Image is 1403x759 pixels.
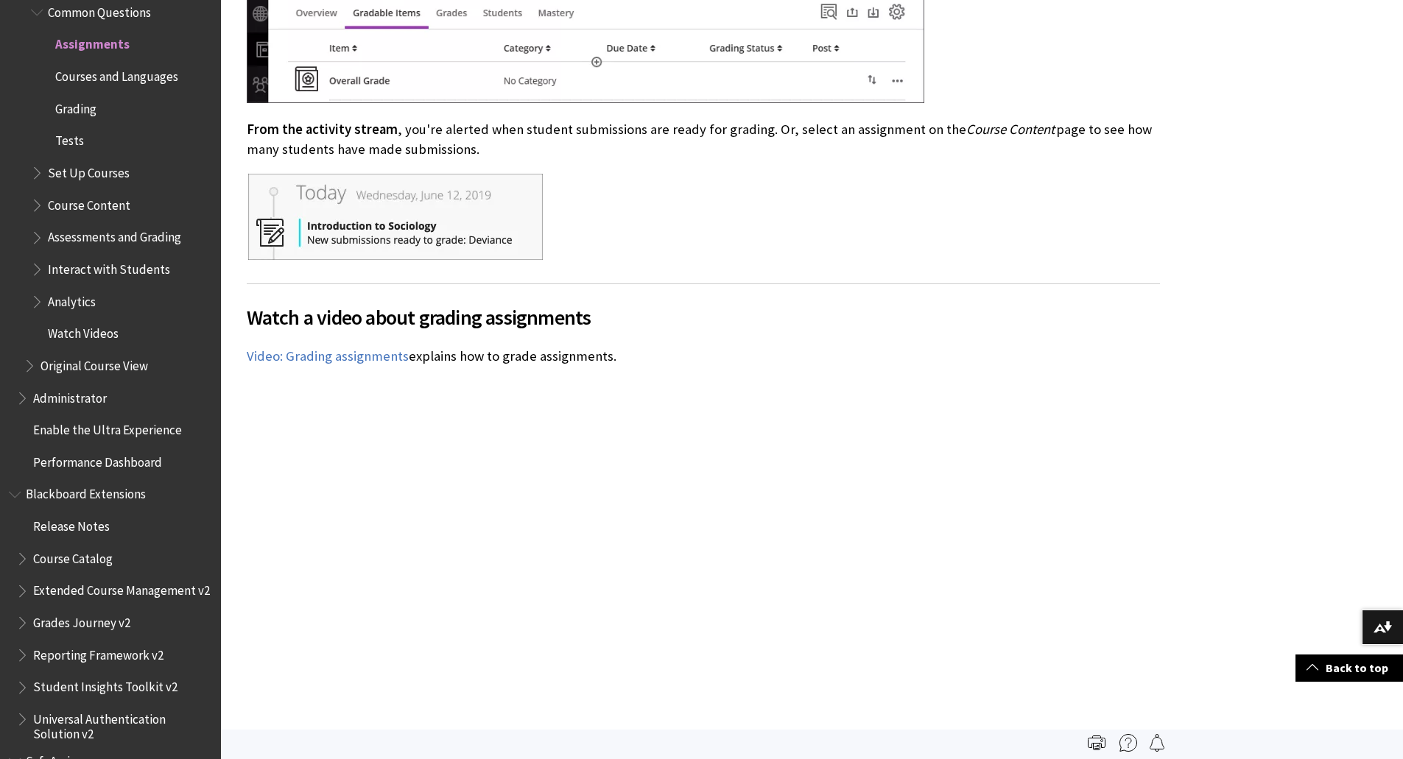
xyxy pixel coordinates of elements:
span: From the activity stream [247,121,398,138]
span: Grades Journey v2 [33,610,130,630]
span: Tests [55,129,84,149]
span: Administrator [33,386,107,406]
a: Back to top [1295,654,1403,682]
nav: Book outline for Blackboard Extensions [9,482,212,742]
span: Course Content [48,193,130,213]
span: Reporting Framework v2 [33,643,163,663]
span: Interact with Students [48,257,170,277]
span: Original Course View [41,353,148,373]
span: Course Catalog [33,546,113,566]
span: Extended Course Management v2 [33,579,210,599]
img: Follow this page [1148,734,1166,752]
span: Assessments and Grading [48,225,181,245]
img: More help [1119,734,1137,752]
span: Student Insights Toolkit v2 [33,675,177,695]
span: Universal Authentication Solution v2 [33,707,211,741]
a: Video: Grading assignments [247,347,409,365]
span: Grading [55,96,96,116]
span: Assignments [55,32,130,52]
span: Courses and Languages [55,64,178,84]
span: Set Up Courses [48,160,130,180]
span: Release Notes [33,514,110,534]
img: Print [1088,734,1105,752]
span: Blackboard Extensions [26,482,146,502]
p: explains how to grade assignments. [247,347,1160,366]
span: Watch Videos [48,321,119,341]
span: Performance Dashboard [33,450,162,470]
p: , you're alerted when student submissions are ready for grading. Or, select an assignment on the ... [247,120,1160,158]
span: Watch a video about grading assignments [247,302,1160,333]
span: Analytics [48,289,96,309]
img: New submission ready to grade notification displayed in the activity stream of the Instructor's v... [247,172,544,262]
span: Enable the Ultra Experience [33,417,182,437]
span: Course Content [966,121,1055,138]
